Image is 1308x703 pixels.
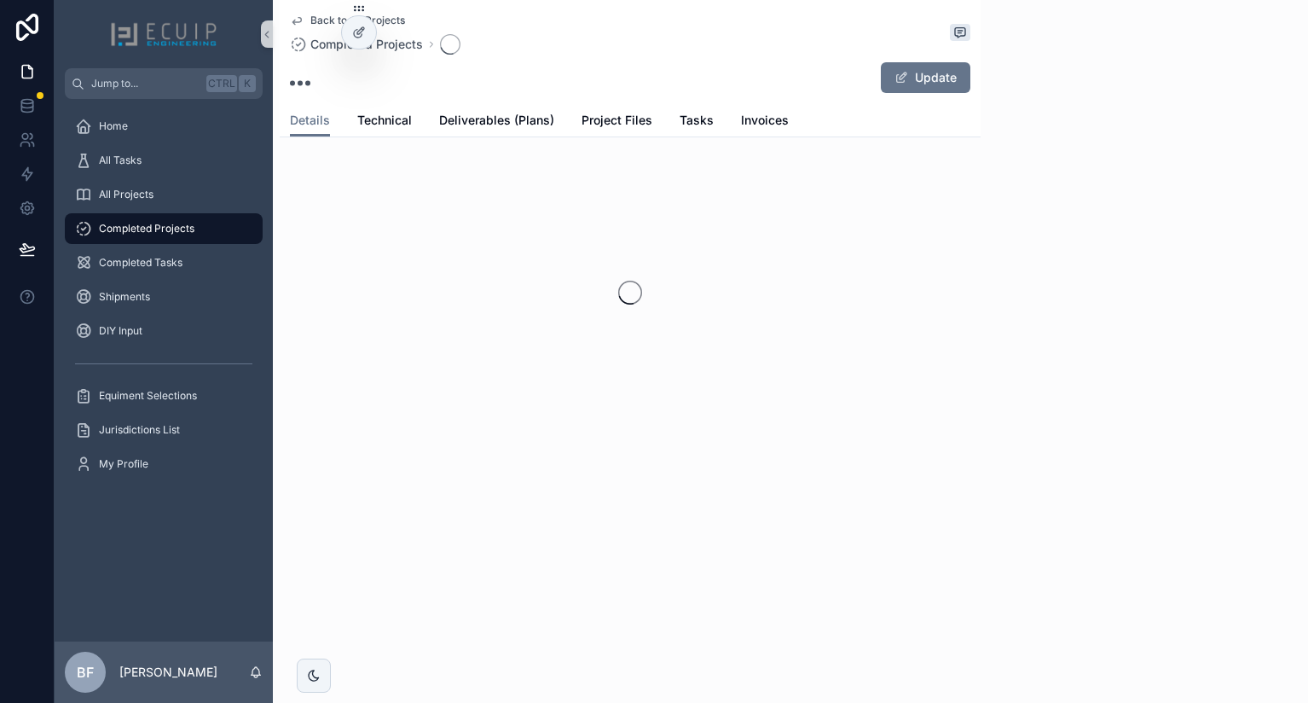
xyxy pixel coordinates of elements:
a: Back to All Projects [290,14,405,27]
span: DIY Input [99,324,142,338]
a: Technical [357,105,412,139]
a: Details [290,105,330,137]
a: Project Files [582,105,652,139]
span: All Tasks [99,154,142,167]
a: Invoices [741,105,789,139]
span: All Projects [99,188,153,201]
a: Tasks [680,105,714,139]
span: Completed Projects [310,36,423,53]
span: Back to All Projects [310,14,405,27]
button: Update [881,62,970,93]
span: Home [99,119,128,133]
a: Jurisdictions List [65,415,263,445]
span: Technical [357,112,412,129]
div: scrollable content [55,99,273,502]
a: My Profile [65,449,263,479]
span: BF [77,662,94,683]
span: Completed Tasks [99,256,182,270]
button: Jump to...CtrlK [65,68,263,99]
span: Deliverables (Plans) [439,112,554,129]
a: DIY Input [65,316,263,346]
a: All Projects [65,179,263,210]
span: Project Files [582,112,652,129]
span: K [240,77,254,90]
span: My Profile [99,457,148,471]
span: Tasks [680,112,714,129]
p: [PERSON_NAME] [119,664,217,681]
span: Details [290,112,330,129]
span: Invoices [741,112,789,129]
span: Shipments [99,290,150,304]
a: Deliverables (Plans) [439,105,554,139]
a: Home [65,111,263,142]
img: App logo [110,20,217,48]
span: Equiment Selections [99,389,197,403]
a: Completed Tasks [65,247,263,278]
span: Jurisdictions List [99,423,180,437]
a: Equiment Selections [65,381,263,411]
span: Ctrl [206,75,237,92]
a: All Tasks [65,145,263,176]
a: Completed Projects [290,36,423,53]
span: Jump to... [91,77,200,90]
span: Completed Projects [99,222,194,235]
a: Shipments [65,282,263,312]
a: Completed Projects [65,213,263,244]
